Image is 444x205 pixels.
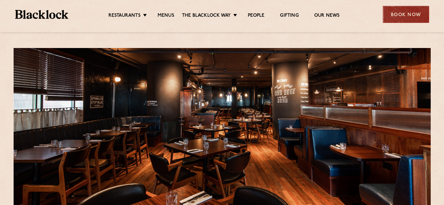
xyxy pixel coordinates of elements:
a: Our News [314,13,340,20]
a: The Blacklock Way [182,13,231,20]
a: Restaurants [108,13,141,20]
a: Gifting [280,13,298,20]
a: Menus [158,13,174,20]
a: People [248,13,264,20]
div: Book Now [383,6,429,23]
img: BL_Textured_Logo-footer-cropped.svg [15,10,69,19]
